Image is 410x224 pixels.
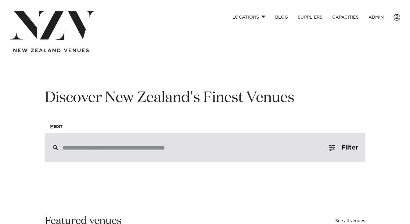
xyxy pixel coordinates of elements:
img: new-zealand-venues-text.png [13,49,89,52]
span: Filter [341,145,358,151]
button: Filter [322,133,365,162]
a: See all venues [335,219,365,223]
a: Locations [228,11,270,24]
h1: Discover New Zealand's Finest Venues [45,89,365,108]
a: Capacities [327,11,364,24]
a: ADMIN [364,11,389,24]
a: SUPPLIERS [293,11,327,24]
img: nzv-logo.png [10,11,96,40]
a: Edit [45,120,68,133]
a: BLOG [270,11,293,24]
